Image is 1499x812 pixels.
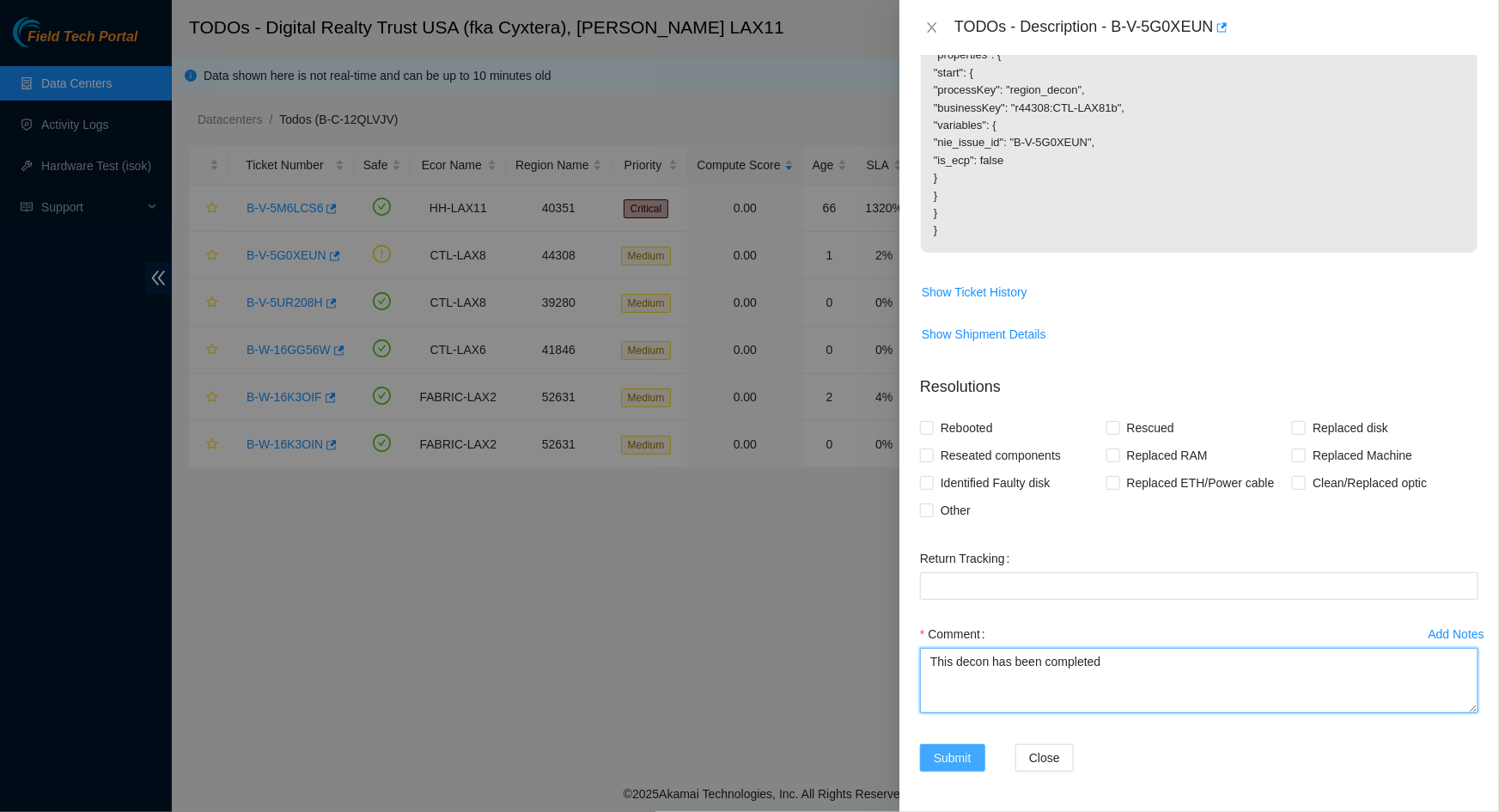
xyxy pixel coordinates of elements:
[1306,442,1419,469] span: Replaced Machine
[1429,628,1484,640] div: Add Notes
[920,545,1017,572] label: Return Tracking
[922,325,1046,344] span: Show Shipment Details
[1306,469,1434,497] span: Clean/Replaced optic
[920,648,1478,713] textarea: Comment
[1120,442,1215,469] span: Replaced RAM
[934,442,1068,469] span: Reseated components
[920,20,944,36] button: Close
[1306,414,1395,442] span: Replaced disk
[920,744,985,772] button: Submit
[1120,469,1282,497] span: Replaced ETH/Power cable
[934,748,972,767] span: Submit
[921,321,1047,348] button: Show Shipment Details
[934,414,1000,442] span: Rebooted
[1428,620,1485,648] button: Add Notes
[920,572,1478,600] input: Return Tracking
[920,362,1478,399] p: Resolutions
[921,278,1028,306] button: Show Ticket History
[934,497,978,524] span: Other
[920,620,992,648] label: Comment
[934,469,1057,497] span: Identified Faulty disk
[1015,744,1074,772] button: Close
[925,21,939,34] span: close
[954,14,1478,41] div: TODOs - Description - B-V-5G0XEUN
[1120,414,1181,442] span: Rescued
[922,283,1027,302] span: Show Ticket History
[1029,748,1060,767] span: Close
